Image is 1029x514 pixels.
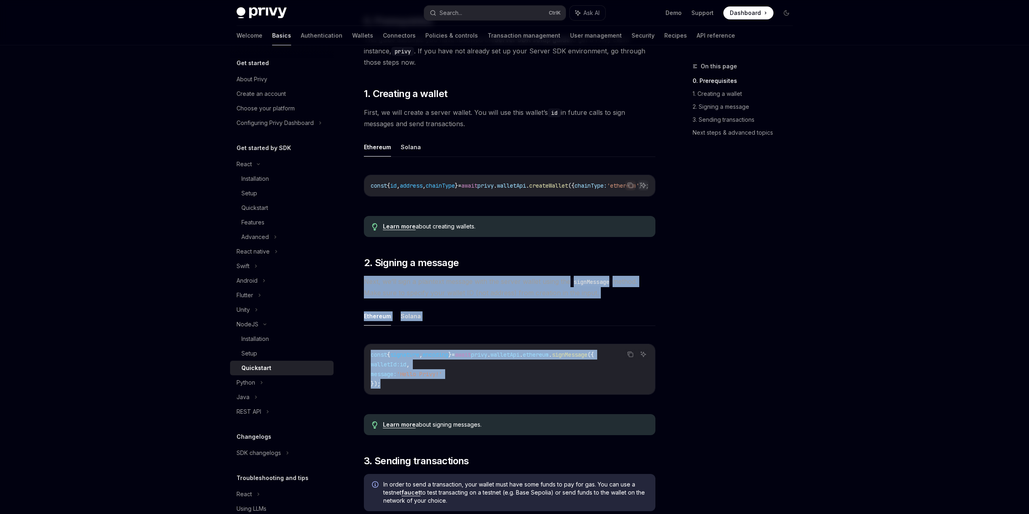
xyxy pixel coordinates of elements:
div: Android [237,276,258,286]
div: Choose your platform [237,104,295,113]
svg: Tip [372,223,378,231]
a: Security [632,26,655,45]
a: Basics [272,26,291,45]
span: } [455,182,458,189]
span: = [458,182,461,189]
span: Next, we’ll sign a plaintext message with the server wallet using the method. Make sure to specif... [364,276,655,298]
a: Setup [230,186,334,201]
a: 1. Creating a wallet [693,87,799,100]
a: faucet [401,489,420,496]
a: 0. Prerequisites [693,74,799,87]
span: First, we will create a server wallet. You will use this wallet’s in future calls to sign message... [364,107,655,129]
button: Toggle dark mode [780,6,793,19]
button: Ethereum [364,137,391,157]
div: Unity [237,305,250,315]
a: Next steps & advanced topics [693,126,799,139]
div: Quickstart [241,203,268,213]
a: Recipes [664,26,687,45]
span: id [400,361,406,368]
code: id [548,108,561,117]
a: Quickstart [230,361,334,375]
a: Choose your platform [230,101,334,116]
span: await [455,351,471,358]
span: address [400,182,423,189]
span: = [452,351,455,358]
span: Ask AI [583,9,600,17]
span: message: [371,370,397,378]
span: In order to send a transaction, your wallet must have some funds to pay for gas. You can use a te... [383,480,647,505]
span: Ctrl K [549,10,561,16]
span: , [423,182,426,189]
button: Copy the contents from the code block [625,180,636,190]
a: Features [230,215,334,230]
a: Demo [666,9,682,17]
div: Advanced [241,232,269,242]
div: Features [241,218,264,227]
span: 2. Signing a message [364,256,459,269]
span: createWallet [529,182,568,189]
svg: Info [372,481,380,489]
a: About Privy [230,72,334,87]
a: Transaction management [488,26,560,45]
span: signMessage [552,351,587,358]
span: walletApi [497,182,526,189]
span: { [387,182,390,189]
span: chainType [426,182,455,189]
div: Python [237,378,255,387]
span: privy [471,351,487,358]
div: React native [237,247,270,256]
div: about creating wallets. [383,222,647,231]
span: const [371,182,387,189]
span: Dashboard [730,9,761,17]
button: Ethereum [364,307,391,326]
a: Connectors [383,26,416,45]
button: Search...CtrlK [424,6,566,20]
span: 'ethereum' [607,182,639,189]
div: Using LLMs [237,504,266,514]
svg: Tip [372,421,378,429]
a: Support [691,9,714,17]
span: . [520,351,523,358]
span: signature [390,351,419,358]
span: On this page [701,61,737,71]
div: NodeJS [237,319,258,329]
button: Ask AI [638,349,649,360]
a: Quickstart [230,201,334,215]
h5: Changelogs [237,432,271,442]
a: Dashboard [723,6,773,19]
span: , [419,351,423,358]
code: privy [391,47,414,56]
span: privy [478,182,494,189]
span: . [494,182,497,189]
img: dark logo [237,7,287,19]
span: chainType: [575,182,607,189]
div: REST API [237,407,261,417]
span: . [487,351,490,358]
span: await [461,182,478,189]
span: This guide assumes you have followed the to get a Privy client instance, . If you have not alread... [364,34,655,68]
span: , [397,182,400,189]
a: 3. Sending transactions [693,113,799,126]
span: . [526,182,529,189]
div: Java [237,392,249,402]
span: const [371,351,387,358]
span: encoding [423,351,448,358]
a: Authentication [301,26,342,45]
a: Welcome [237,26,262,45]
span: 1. Creating a wallet [364,87,448,100]
a: Create an account [230,87,334,101]
span: 3. Sending transactions [364,455,469,467]
div: Installation [241,334,269,344]
button: Copy the contents from the code block [625,349,636,360]
a: Installation [230,332,334,346]
div: Setup [241,349,257,358]
a: API reference [697,26,735,45]
button: Solana [401,307,421,326]
a: Learn more [383,421,416,428]
div: React [237,489,252,499]
span: }); [639,182,649,189]
div: Quickstart [241,363,271,373]
div: Flutter [237,290,253,300]
div: About Privy [237,74,267,84]
a: Installation [230,171,334,186]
